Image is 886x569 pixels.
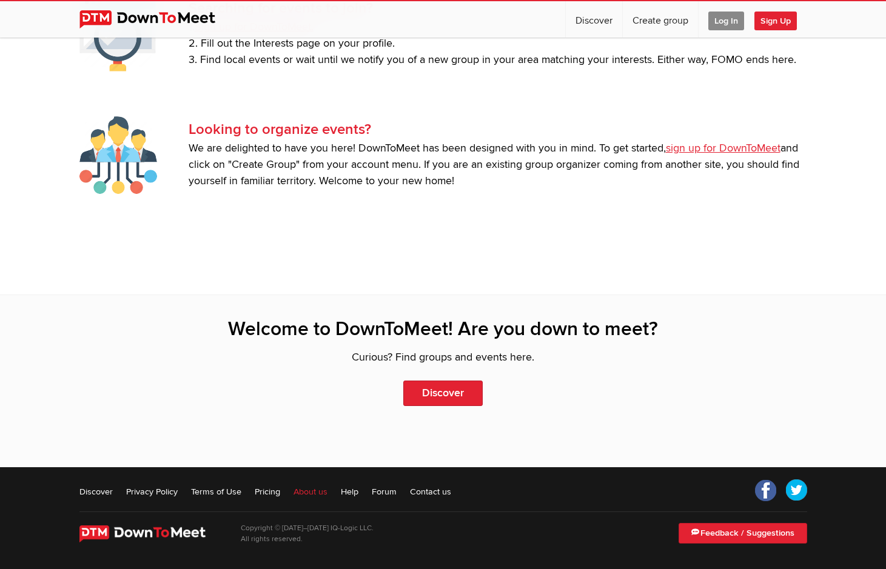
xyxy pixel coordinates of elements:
[303,537,311,542] span: 21st
[126,485,178,497] a: Privacy Policy
[785,479,807,501] a: Twitter
[189,141,807,190] p: We are delighted to have you here! DownToMeet has been designed with you in mind. To get started,...
[341,485,358,497] a: Help
[191,485,241,497] a: Terms of Use
[566,1,622,38] a: Discover
[255,485,280,497] a: Pricing
[79,525,223,542] img: DownToMeet
[754,1,807,38] a: Sign Up
[666,142,780,155] a: sign up for DownToMeet
[708,12,744,30] span: Log In
[623,1,698,38] a: Create group
[410,485,451,497] a: Contact us
[699,1,754,38] a: Log In
[79,350,807,366] p: Curious? Find groups and events here.
[755,479,777,501] a: Facebook
[79,10,234,28] img: DownToMeet
[754,12,797,30] span: Sign Up
[679,523,807,544] a: Feedback / Suggestions
[241,523,374,545] p: Copyright © [DATE]–[DATE] IQ-Logic LLC. All rights reserved.
[189,19,807,68] p: 1. 2. Fill out the Interests page on your profile. 3. Find local events or wait until we notify y...
[79,485,113,497] a: Discover
[79,317,807,342] h2: Welcome to DownToMeet! Are you down to meet?
[294,485,327,497] a: About us
[189,119,807,141] h3: Looking to organize events?
[372,485,397,497] a: Forum
[403,381,483,406] a: Discover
